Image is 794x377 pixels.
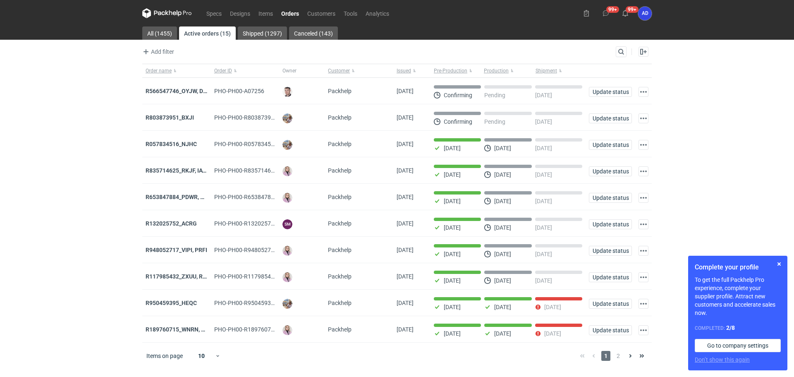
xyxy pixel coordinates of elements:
span: PHO-PH00-R835714625_RKJF,-IAVU,-SFPF,-TXLA [214,167,341,174]
a: R950459395_HEQC [146,300,197,306]
img: Klaudia Wiśniewska [282,272,292,282]
strong: 2 / 8 [726,324,735,331]
div: Completed: [695,324,781,332]
button: Update status [589,219,632,229]
a: Designs [226,8,254,18]
a: R189760715_WNRN, CWNS [146,326,218,333]
p: Pending [484,92,505,98]
button: Issued [393,64,430,77]
p: [DATE] [494,145,511,151]
p: Confirming [444,92,472,98]
a: R948052717_VIPI, PRFI [146,247,207,253]
a: Orders [277,8,303,18]
button: Actions [639,246,648,256]
a: Active orders (15) [179,26,236,40]
p: Pending [484,118,505,125]
p: [DATE] [535,224,552,231]
span: 04/09/2025 [397,300,414,306]
span: 15/09/2025 [397,167,414,174]
a: All (1455) [142,26,177,40]
span: Update status [593,221,628,227]
button: Pre-Production [430,64,482,77]
button: Customer [325,64,393,77]
span: Update status [593,327,628,333]
button: Actions [639,272,648,282]
button: Update status [589,113,632,123]
button: Actions [639,166,648,176]
p: [DATE] [535,277,552,284]
span: PHO-PH00-R057834516_NJHC [214,141,295,147]
span: Update status [593,301,628,307]
p: To get the full Packhelp Pro experience, complete your supplier profile. Attract new customers an... [695,276,781,317]
a: Tools [340,8,361,18]
img: Klaudia Wiśniewska [282,166,292,176]
button: Update status [589,193,632,203]
p: [DATE] [535,171,552,178]
img: Klaudia Wiśniewska [282,325,292,335]
button: Don’t show this again [695,355,750,364]
h1: Complete your profile [695,262,781,272]
span: Update status [593,195,628,201]
button: Update status [589,246,632,256]
p: [DATE] [494,198,511,204]
strong: R566547746_OYJW, DJBN, GRPP, KNRI, OYBW, UUIL [146,88,342,94]
strong: R653847884_PDWR, OHJS, IVNK [146,194,231,200]
span: Update status [593,115,628,121]
span: PHO-PH00-R950459395_HEQC [214,300,295,306]
a: R566547746_OYJW, DJBN, [PERSON_NAME], [PERSON_NAME], OYBW, UUIL [146,88,342,94]
p: Confirming [444,118,472,125]
button: Update status [589,325,632,335]
button: Skip for now [774,259,784,269]
span: Packhelp [328,167,352,174]
p: [DATE] [444,304,461,310]
p: [DATE] [444,251,461,257]
span: Production [484,67,509,74]
button: Actions [639,219,648,229]
a: R117985432_ZXUU, RNMV, VLQR [146,273,232,280]
strong: R835714625_RKJF, IAVU, SFPF, TXLA [146,167,242,174]
span: Update status [593,274,628,280]
button: Actions [639,113,648,123]
span: PHO-PH00-R803873951_BXJI [214,114,292,121]
p: [DATE] [494,304,511,310]
strong: R132025752_ACRG [146,220,197,227]
button: Actions [639,325,648,335]
figcaption: SM [282,219,292,229]
button: Actions [639,87,648,97]
span: Order name [146,67,172,74]
span: Packhelp [328,88,352,94]
button: Update status [589,166,632,176]
button: Add filter [141,47,175,57]
span: Update status [593,142,628,148]
img: Maciej Sikora [282,87,292,97]
p: [DATE] [535,251,552,257]
button: Actions [639,140,648,150]
span: Add filter [141,47,174,57]
p: [DATE] [444,198,461,204]
span: Packhelp [328,300,352,306]
span: Packhelp [328,141,352,147]
a: Analytics [361,8,393,18]
div: Anita Dolczewska [638,7,652,20]
p: [DATE] [444,330,461,337]
img: Michał Palasek [282,140,292,150]
span: 11/09/2025 [397,220,414,227]
p: [DATE] [535,145,552,151]
button: Update status [589,87,632,97]
button: Update status [589,299,632,309]
button: 99+ [619,7,632,20]
span: PHO-PH00-R948052717_VIPI,-PRFI [214,247,306,253]
span: Update status [593,168,628,174]
svg: Packhelp Pro [142,8,192,18]
a: R057834516_NJHC [146,141,197,147]
div: 10 [188,350,215,362]
button: Production [482,64,534,77]
a: Go to company settings [695,339,781,352]
span: PHO-PH00-R189760715_WNRN,-CWNS [214,326,316,333]
span: 16/09/2025 [397,141,414,147]
span: Issued [397,67,411,74]
button: Order name [142,64,211,77]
